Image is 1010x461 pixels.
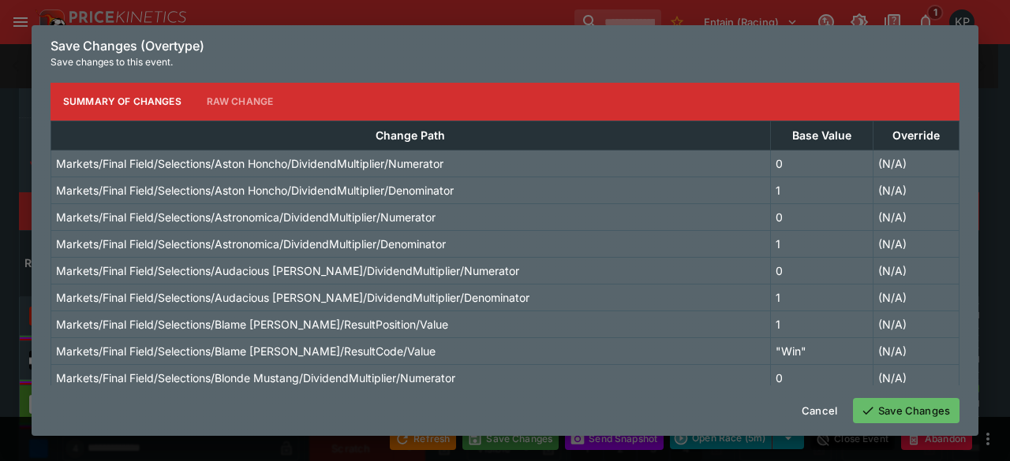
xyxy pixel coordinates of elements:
td: (N/A) [873,257,959,284]
td: 0 [770,203,873,230]
p: Markets/Final Field/Selections/Aston Honcho/DividendMultiplier/Denominator [56,182,454,199]
p: Save changes to this event. [50,54,959,70]
p: Markets/Final Field/Selections/Astronomica/DividendMultiplier/Numerator [56,209,436,225]
td: 1 [770,177,873,203]
td: 0 [770,150,873,177]
td: 1 [770,284,873,310]
th: Override [873,121,959,150]
p: Markets/Final Field/Selections/Blonde Mustang/DividendMultiplier/Numerator [56,370,455,386]
td: "Win" [770,337,873,364]
td: 1 [770,230,873,257]
th: Base Value [770,121,873,150]
button: Summary of Changes [50,83,194,121]
button: Save Changes [853,398,959,423]
th: Change Path [51,121,771,150]
td: (N/A) [873,230,959,257]
td: (N/A) [873,284,959,310]
p: Markets/Final Field/Selections/Blame [PERSON_NAME]/ResultPosition/Value [56,316,448,333]
p: Markets/Final Field/Selections/Blame [PERSON_NAME]/ResultCode/Value [56,343,436,359]
p: Markets/Final Field/Selections/Audacious [PERSON_NAME]/DividendMultiplier/Numerator [56,262,519,279]
td: (N/A) [873,310,959,337]
button: Cancel [792,398,847,423]
td: (N/A) [873,203,959,230]
td: (N/A) [873,150,959,177]
p: Markets/Final Field/Selections/Aston Honcho/DividendMultiplier/Numerator [56,155,443,172]
td: 0 [770,364,873,391]
td: (N/A) [873,177,959,203]
td: 0 [770,257,873,284]
td: (N/A) [873,364,959,391]
button: Raw Change [194,83,286,121]
p: Markets/Final Field/Selections/Astronomica/DividendMultiplier/Denominator [56,236,446,252]
h6: Save Changes (Overtype) [50,38,959,54]
td: (N/A) [873,337,959,364]
p: Markets/Final Field/Selections/Audacious [PERSON_NAME]/DividendMultiplier/Denominator [56,289,529,306]
td: 1 [770,310,873,337]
